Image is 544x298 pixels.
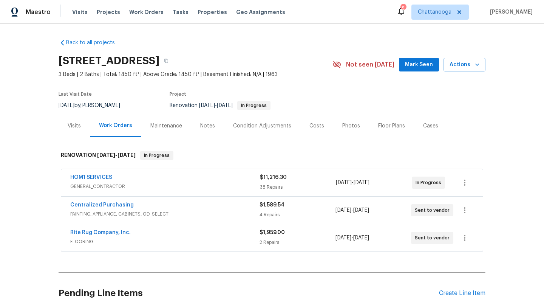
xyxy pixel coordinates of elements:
[346,61,394,68] span: Not seen [DATE]
[378,122,405,130] div: Floor Plans
[59,71,332,78] span: 3 Beds | 2 Baths | Total: 1450 ft² | Above Grade: 1450 ft² | Basement Finished: N/A | 1963
[70,202,134,208] a: Centralized Purchasing
[405,60,433,70] span: Mark Seen
[233,122,291,130] div: Condition Adjustments
[415,234,453,242] span: Sent to vendor
[342,122,360,130] div: Photos
[336,180,352,185] span: [DATE]
[129,8,164,16] span: Work Orders
[70,183,260,190] span: GENERAL_CONTRACTOR
[68,122,81,130] div: Visits
[170,92,186,96] span: Project
[59,92,92,96] span: Last Visit Date
[59,57,159,65] h2: [STREET_ADDRESS]
[59,101,129,110] div: by [PERSON_NAME]
[99,122,132,129] div: Work Orders
[97,152,115,158] span: [DATE]
[217,103,233,108] span: [DATE]
[70,230,131,235] a: Rite Rug Company, Inc.
[59,143,485,168] div: RENOVATION [DATE]-[DATE]In Progress
[70,238,260,245] span: FLOORING
[399,58,439,72] button: Mark Seen
[97,8,120,16] span: Projects
[444,58,485,72] button: Actions
[198,8,227,16] span: Properties
[418,8,451,16] span: Chattanooga
[238,103,270,108] span: In Progress
[400,5,406,12] div: 5
[309,122,324,130] div: Costs
[150,122,182,130] div: Maintenance
[200,122,215,130] div: Notes
[26,8,51,16] span: Maestro
[423,122,438,130] div: Cases
[59,39,131,47] a: Back to all projects
[141,152,173,159] span: In Progress
[70,210,260,218] span: PAINTING, APPLIANCE, CABINETS, OD_SELECT
[450,60,479,70] span: Actions
[199,103,215,108] span: [DATE]
[173,9,189,15] span: Tasks
[159,54,173,68] button: Copy Address
[353,208,369,213] span: [DATE]
[487,8,533,16] span: [PERSON_NAME]
[415,206,453,214] span: Sent to vendor
[70,175,112,180] a: HOM1 SERVICES
[260,211,335,219] div: 4 Repairs
[260,202,284,208] span: $1,589.54
[61,151,136,160] h6: RENOVATION
[260,239,335,246] div: 2 Repairs
[336,179,369,186] span: -
[335,234,369,242] span: -
[236,8,285,16] span: Geo Assignments
[260,230,285,235] span: $1,959.00
[59,103,74,108] span: [DATE]
[335,206,369,214] span: -
[439,290,485,297] div: Create Line Item
[97,152,136,158] span: -
[335,235,351,241] span: [DATE]
[117,152,136,158] span: [DATE]
[354,180,369,185] span: [DATE]
[260,183,336,191] div: 38 Repairs
[199,103,233,108] span: -
[72,8,88,16] span: Visits
[260,175,287,180] span: $11,216.30
[353,235,369,241] span: [DATE]
[416,179,444,186] span: In Progress
[170,103,270,108] span: Renovation
[335,208,351,213] span: [DATE]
